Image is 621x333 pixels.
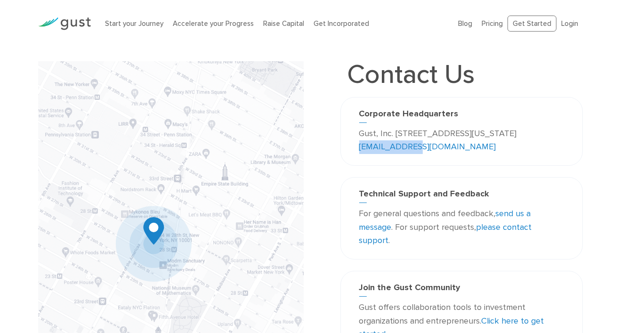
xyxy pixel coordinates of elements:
a: Raise Capital [263,19,304,28]
h3: Corporate Headquarters [359,109,565,123]
a: Login [561,19,578,28]
a: Blog [458,19,472,28]
p: For general questions and feedback, . For support requests, . [359,207,565,248]
a: Accelerate your Progress [173,19,254,28]
p: Gust, Inc. [STREET_ADDRESS][US_STATE] [359,127,565,154]
a: Start your Journey [105,19,163,28]
h1: Contact Us [340,61,482,88]
a: Get Incorporated [314,19,369,28]
a: Get Started [508,16,556,32]
h3: Join the Gust Community [359,283,565,297]
img: Gust Logo [38,17,91,30]
a: send us a message [359,209,531,232]
h3: Technical Support and Feedback [359,189,565,203]
a: Pricing [482,19,503,28]
a: [EMAIL_ADDRESS][DOMAIN_NAME] [359,142,496,152]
